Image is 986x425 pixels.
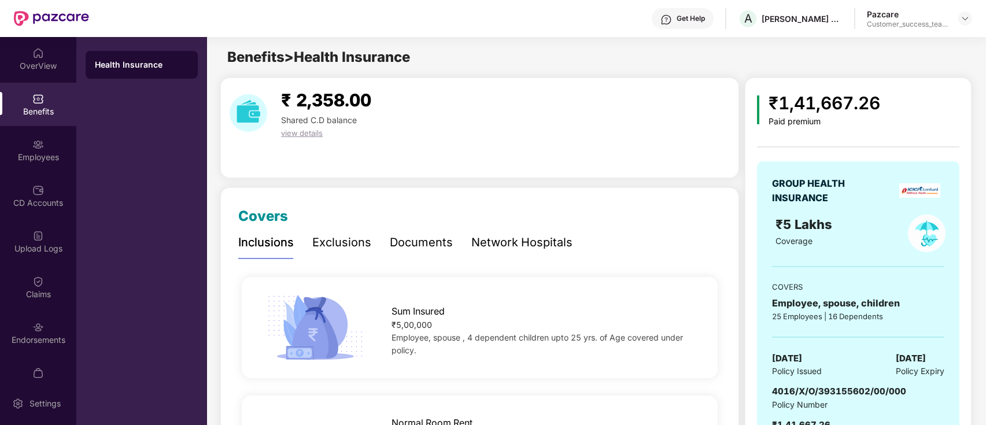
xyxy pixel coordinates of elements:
[867,20,948,29] div: Customer_success_team_lead
[896,365,944,378] span: Policy Expiry
[908,215,946,252] img: policyIcon
[32,184,44,196] img: svg+xml;base64,PHN2ZyBpZD0iQ0RfQWNjb3VudHMiIGRhdGEtbmFtZT0iQ0QgQWNjb3VudHMiIHhtbG5zPSJodHRwOi8vd3...
[772,365,822,378] span: Policy Issued
[772,176,873,205] div: GROUP HEALTH INSURANCE
[772,400,828,409] span: Policy Number
[263,291,367,364] img: icon
[762,13,843,24] div: [PERSON_NAME] OPERATIONS PRIVATE LIMITED
[26,398,64,409] div: Settings
[12,398,24,409] img: svg+xml;base64,PHN2ZyBpZD0iU2V0dGluZy0yMHgyMCIgeG1sbnM9Imh0dHA6Ly93d3cudzMub3JnLzIwMDAvc3ZnIiB3aW...
[238,234,294,252] div: Inclusions
[772,311,944,322] div: 25 Employees | 16 Dependents
[757,95,760,124] img: icon
[32,276,44,287] img: svg+xml;base64,PHN2ZyBpZD0iQ2xhaW0iIHhtbG5zPSJodHRwOi8vd3d3LnczLm9yZy8yMDAwL3N2ZyIgd2lkdGg9IjIwIi...
[392,319,696,331] div: ₹5,00,000
[677,14,705,23] div: Get Help
[32,47,44,59] img: svg+xml;base64,PHN2ZyBpZD0iSG9tZSIgeG1sbnM9Imh0dHA6Ly93d3cudzMub3JnLzIwMDAvc3ZnIiB3aWR0aD0iMjAiIG...
[772,281,944,293] div: COVERS
[281,115,357,125] span: Shared C.D balance
[899,183,940,198] img: insurerLogo
[32,321,44,333] img: svg+xml;base64,PHN2ZyBpZD0iRW5kb3JzZW1lbnRzIiB4bWxucz0iaHR0cDovL3d3dy53My5vcmcvMjAwMC9zdmciIHdpZH...
[32,230,44,242] img: svg+xml;base64,PHN2ZyBpZD0iVXBsb2FkX0xvZ3MiIGRhdGEtbmFtZT0iVXBsb2FkIExvZ3MiIHhtbG5zPSJodHRwOi8vd3...
[281,90,371,110] span: ₹ 2,358.00
[227,49,410,65] span: Benefits > Health Insurance
[775,236,813,246] span: Coverage
[32,367,44,379] img: svg+xml;base64,PHN2ZyBpZD0iTXlfT3JkZXJzIiBkYXRhLW5hbWU9Ik15IE9yZGVycyIgeG1sbnM9Imh0dHA6Ly93d3cudz...
[769,117,880,127] div: Paid premium
[471,234,573,252] div: Network Hospitals
[775,217,836,232] span: ₹5 Lakhs
[230,94,267,132] img: download
[32,139,44,150] img: svg+xml;base64,PHN2ZyBpZD0iRW1wbG95ZWVzIiB4bWxucz0iaHR0cDovL3d3dy53My5vcmcvMjAwMC9zdmciIHdpZHRoPS...
[896,352,926,365] span: [DATE]
[772,352,802,365] span: [DATE]
[961,14,970,23] img: svg+xml;base64,PHN2ZyBpZD0iRHJvcGRvd24tMzJ4MzIiIHhtbG5zPSJodHRwOi8vd3d3LnczLm9yZy8yMDAwL3N2ZyIgd2...
[32,93,44,105] img: svg+xml;base64,PHN2ZyBpZD0iQmVuZWZpdHMiIHhtbG5zPSJodHRwOi8vd3d3LnczLm9yZy8yMDAwL3N2ZyIgd2lkdGg9Ij...
[238,208,288,224] span: Covers
[772,386,906,397] span: 4016/X/O/393155602/00/000
[392,332,683,355] span: Employee, spouse , 4 dependent children upto 25 yrs. of Age covered under policy.
[392,304,445,319] span: Sum Insured
[867,9,948,20] div: Pazcare
[744,12,752,25] span: A
[660,14,672,25] img: svg+xml;base64,PHN2ZyBpZD0iSGVscC0zMngzMiIgeG1sbnM9Imh0dHA6Ly93d3cudzMub3JnLzIwMDAvc3ZnIiB3aWR0aD...
[769,90,880,117] div: ₹1,41,667.26
[14,11,89,26] img: New Pazcare Logo
[772,296,944,311] div: Employee, spouse, children
[312,234,371,252] div: Exclusions
[95,59,189,71] div: Health Insurance
[390,234,453,252] div: Documents
[281,128,323,138] span: view details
